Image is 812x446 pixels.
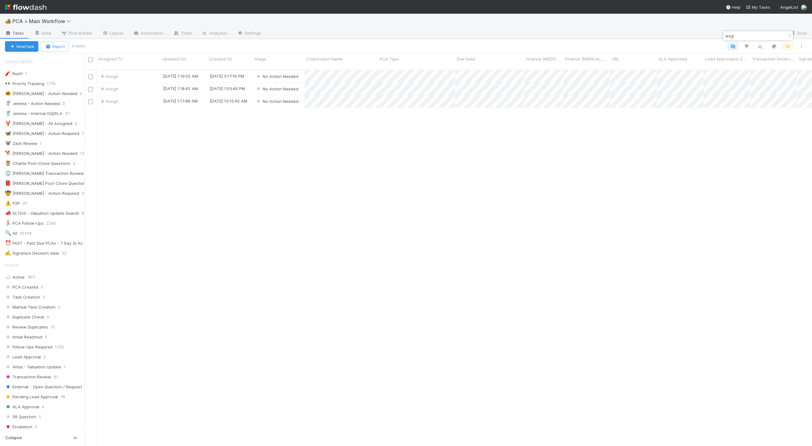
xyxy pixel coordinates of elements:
[5,363,61,371] span: Altius - Valuation Update
[5,249,59,257] div: Signature Decision view
[724,32,786,40] input: Search...
[5,273,83,281] div: Active
[5,189,79,197] div: [PERSON_NAME] - Action Required
[5,91,11,96] span: 🐠
[5,161,11,166] span: 🦉
[39,413,41,421] span: 5
[5,220,11,226] span: 🏃
[88,99,93,104] input: Toggle Row Selected
[54,373,58,381] span: 81
[659,56,687,62] span: ALA Approved
[5,110,62,117] div: Jemma - Internal OQ/PLA
[5,383,82,391] span: External - Open Question / Request
[5,209,79,217] div: ALTIUS - Valuation Update Search
[210,98,247,104] div: [DATE] 10:15:42 AM
[5,323,48,331] span: Review Duplicates
[5,229,17,237] div: All
[5,70,23,78] div: Rush!
[705,56,749,62] span: Lead Approval(s) Complete
[210,73,244,79] div: [DATE] 5:17:16 PM
[5,393,58,401] span: Pending Lead Approval
[5,210,11,216] span: 📣
[526,56,562,62] span: Finance [MEDICAL_DATA] Due Date
[65,110,76,117] span: 37
[5,81,11,86] span: 👀
[263,99,298,104] span: No Action Needed
[27,275,36,280] span: 7811
[5,111,11,116] span: 🥤
[5,131,11,136] span: 🦋
[5,101,11,106] span: 🥤
[5,435,22,441] span: Collapse
[5,199,20,207] div: P2P
[163,73,198,79] div: [DATE] 1:19:02 AM
[98,56,123,62] span: Assigned To
[5,313,44,321] span: Duplicate Check
[99,86,118,92] span: Assign
[5,293,40,301] span: Task Creation
[55,343,64,351] span: 1335
[97,29,128,39] a: Layout
[612,56,619,62] span: URL
[50,323,55,331] span: 10
[43,353,46,361] span: 2
[5,423,32,431] span: Escalation
[210,85,245,92] div: [DATE] 1:03:46 PM
[71,43,85,49] small: 3 tasks
[5,240,11,246] span: ⏰
[47,80,62,88] span: 1779
[5,373,51,381] span: Transaction Review
[29,29,56,39] a: Data
[726,4,741,10] div: Help
[5,140,37,147] div: Zach Review
[35,423,37,431] span: 0
[5,55,32,68] span: Saved Views
[163,85,198,92] div: [DATE] 1:18:45 AM
[780,5,798,10] span: AngelList
[43,293,45,301] span: 2
[80,150,90,157] span: 13
[41,41,69,52] button: Import
[5,170,97,177] div: [PERSON_NAME] Transaction Review Tasks
[801,4,807,11] img: avatar_1c530150-f9f0-4fb8-9f5d-006d570d4582.png
[746,5,770,10] span: My Tasks
[5,259,18,271] span: Stage
[5,121,11,126] span: 🦞
[5,141,11,146] span: 🐨
[99,98,118,104] span: Assign
[5,180,11,186] span: 📕
[5,250,11,256] span: ✍️
[232,29,266,39] a: Settings
[62,249,73,257] span: 52
[5,130,79,137] div: [PERSON_NAME] - Action Required
[785,29,812,39] a: Docs
[5,120,72,127] div: [PERSON_NAME] - All Assigned
[380,56,399,62] span: PCA Type
[61,30,92,36] span: Flow Builder
[5,100,60,108] div: Jemma - Action Needed
[5,41,38,52] button: NewTask
[5,18,11,24] span: 🏕️
[5,303,55,311] span: Manual Task Creation
[5,180,88,187] div: [PERSON_NAME] Post-Close Questions
[5,190,11,196] span: 🤠
[163,98,198,104] div: [DATE] 1:17:48 AM
[5,353,41,361] span: Lead Approval
[5,170,11,176] span: ⚖️
[5,413,36,421] span: SR Question
[5,2,46,12] img: logo-inverted-e16ddd16eac7371096b0.svg
[5,80,44,88] div: Priority Tracking
[99,73,118,79] span: Assign
[80,90,89,98] span: 0
[5,403,39,411] span: ALA Approval
[5,71,11,76] span: 🧨
[5,200,11,206] span: ⚠️
[5,333,42,341] span: Initial Reachout
[58,303,60,311] span: 2
[168,29,197,39] a: Team
[5,160,70,167] div: Charlie Post-Close Questions
[88,57,93,62] input: Toggle All Rows Selected
[22,199,34,207] span: 35
[752,56,795,62] span: Transaction Detail Labels
[82,130,90,137] span: 7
